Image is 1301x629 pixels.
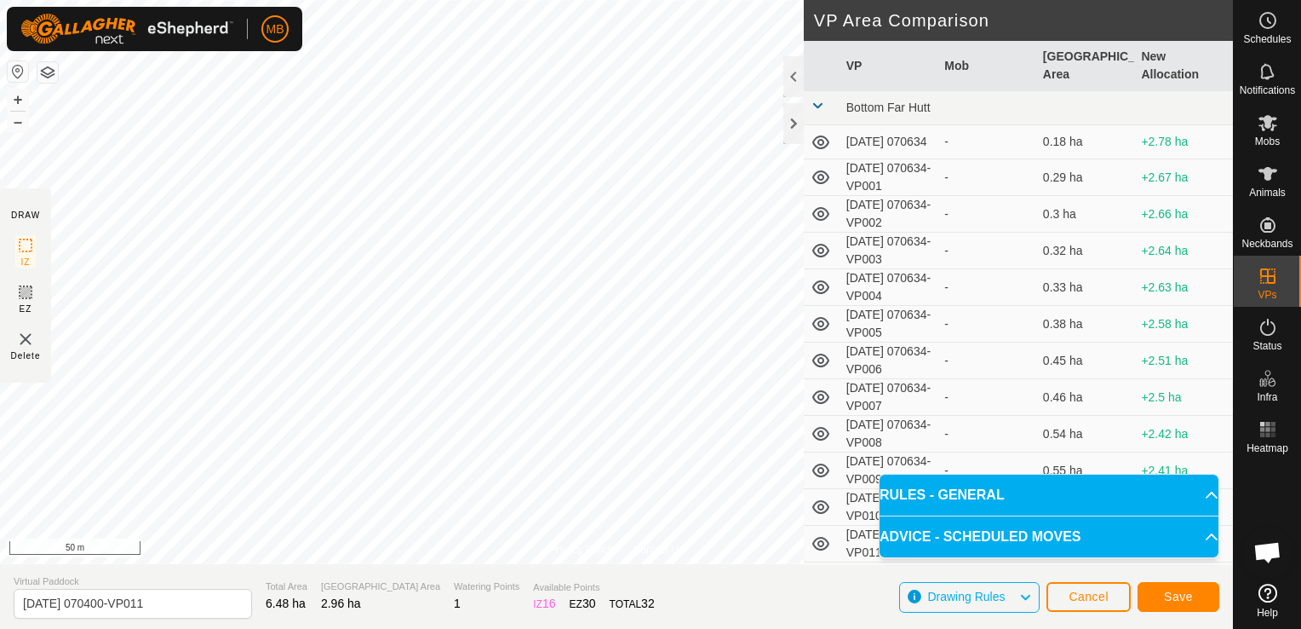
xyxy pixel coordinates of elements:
[570,595,596,613] div: EZ
[1134,379,1233,416] td: +2.5 ha
[846,101,931,114] span: Bottom Far Hutt
[1036,196,1135,233] td: 0.3 ha
[840,159,938,196] td: [DATE] 070634-VP001
[1257,392,1277,402] span: Infra
[1036,306,1135,343] td: 0.38 ha
[266,580,307,594] span: Total Area
[840,196,938,233] td: [DATE] 070634-VP002
[1247,443,1288,453] span: Heatmap
[1134,125,1233,159] td: +2.78 ha
[944,389,1029,407] div: -
[1036,159,1135,196] td: 0.29 ha
[840,306,938,343] td: [DATE] 070634-VP005
[1234,577,1301,625] a: Help
[840,563,938,599] td: [DATE] 070634-VP012
[944,279,1029,297] div: -
[321,580,440,594] span: [GEOGRAPHIC_DATA] Area
[610,595,655,613] div: TOTAL
[542,597,556,610] span: 16
[1134,343,1233,379] td: +2.51 ha
[937,41,1036,91] th: Mob
[840,416,938,453] td: [DATE] 070634-VP008
[454,597,461,610] span: 1
[840,489,938,526] td: [DATE] 070634-VP010
[1036,343,1135,379] td: 0.45 ha
[944,352,1029,370] div: -
[11,349,41,362] span: Delete
[1134,233,1233,269] td: +2.64 ha
[1138,582,1219,612] button: Save
[1249,188,1286,198] span: Animals
[944,315,1029,333] div: -
[944,425,1029,443] div: -
[1134,269,1233,306] td: +2.63 ha
[8,112,28,132] button: –
[1252,341,1281,351] span: Status
[880,516,1218,557] p-accordion-header: ADVICE - SCHEDULED MOVES
[944,169,1029,187] div: -
[840,41,938,91] th: VP
[1069,590,1109,603] span: Cancel
[1036,563,1135,599] td: 0.44 ha
[1036,416,1135,453] td: 0.54 ha
[840,379,938,416] td: [DATE] 070634-VP007
[1036,41,1135,91] th: [GEOGRAPHIC_DATA] Area
[1240,85,1295,95] span: Notifications
[1243,34,1291,44] span: Schedules
[880,527,1080,547] span: ADVICE - SCHEDULED MOVES
[1258,290,1276,300] span: VPs
[454,580,519,594] span: Watering Points
[582,597,596,610] span: 30
[944,205,1029,223] div: -
[1036,269,1135,306] td: 0.33 ha
[880,485,1005,505] span: RULES - GENERAL
[1134,563,1233,599] td: +2.52 ha
[8,61,28,82] button: Reset Map
[21,256,31,268] span: IZ
[1046,582,1131,612] button: Cancel
[1134,306,1233,343] td: +2.58 ha
[321,597,361,610] span: 2.96 ha
[20,14,233,44] img: Gallagher Logo
[944,133,1029,151] div: -
[927,590,1005,603] span: Drawing Rules
[8,89,28,110] button: +
[1255,136,1280,147] span: Mobs
[840,269,938,306] td: [DATE] 070634-VP004
[814,10,1233,31] h2: VP Area Comparison
[944,462,1029,480] div: -
[20,303,32,315] span: EZ
[1036,453,1135,489] td: 0.55 ha
[1164,590,1193,603] span: Save
[840,125,938,159] td: [DATE] 070634
[1036,125,1135,159] td: 0.18 ha
[533,580,654,595] span: Available Points
[267,20,284,38] span: MB
[840,526,938,563] td: [DATE] 070634-VP011
[1134,41,1233,91] th: New Allocation
[1134,453,1233,489] td: +2.41 ha
[1134,196,1233,233] td: +2.66 ha
[880,475,1218,516] p-accordion-header: RULES - GENERAL
[37,62,58,83] button: Map Layers
[1241,239,1292,249] span: Neckbands
[15,329,36,349] img: VP
[266,597,306,610] span: 6.48 ha
[14,574,252,589] span: Virtual Paddock
[840,453,938,489] td: [DATE] 070634-VP009
[533,595,555,613] div: IZ
[840,343,938,379] td: [DATE] 070634-VP006
[633,542,684,557] a: Contact Us
[944,242,1029,260] div: -
[1242,527,1293,578] div: Open chat
[549,542,613,557] a: Privacy Policy
[840,233,938,269] td: [DATE] 070634-VP003
[11,209,40,222] div: DRAW
[1134,159,1233,196] td: +2.67 ha
[1257,608,1278,618] span: Help
[1134,416,1233,453] td: +2.42 ha
[1036,379,1135,416] td: 0.46 ha
[641,597,655,610] span: 32
[1036,233,1135,269] td: 0.32 ha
